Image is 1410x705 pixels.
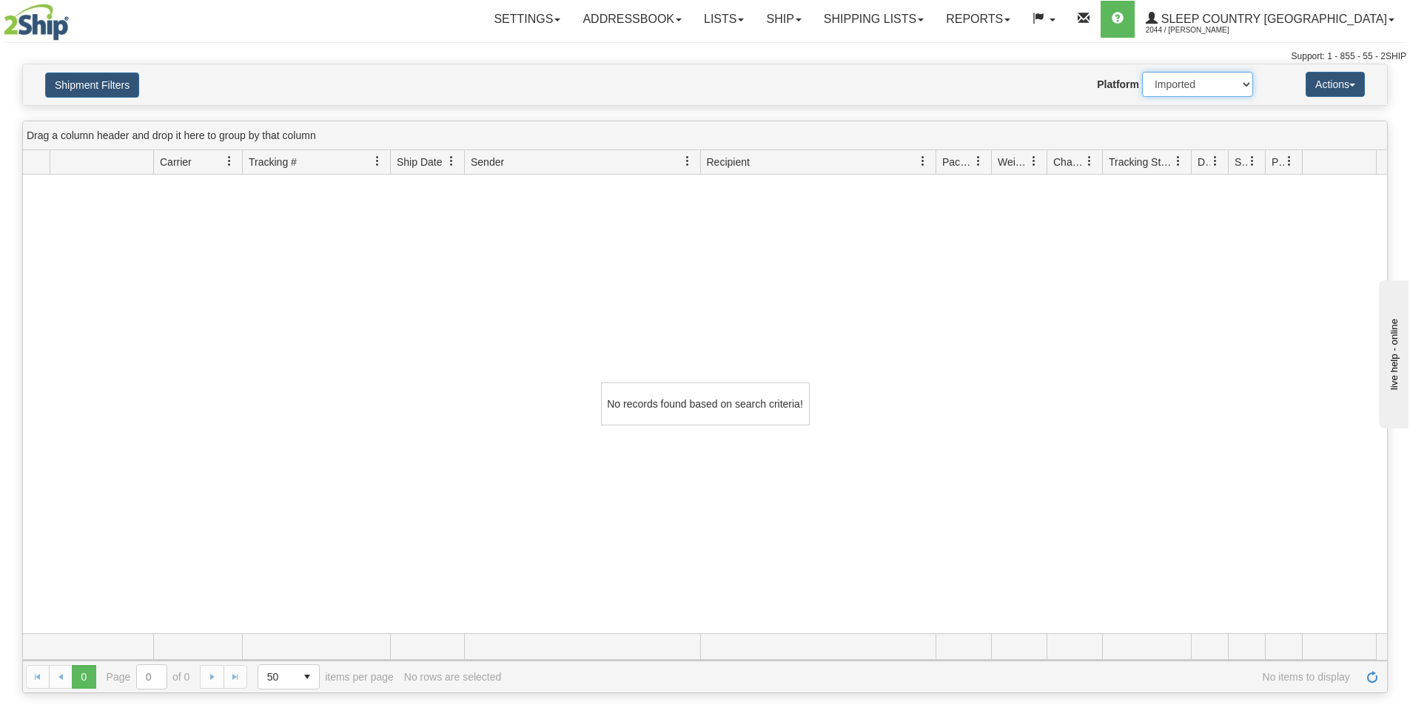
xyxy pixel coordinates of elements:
[1198,155,1210,169] span: Delivery Status
[571,1,693,38] a: Addressbook
[1077,149,1102,174] a: Charge filter column settings
[935,1,1021,38] a: Reports
[160,155,192,169] span: Carrier
[258,664,320,689] span: Page sizes drop down
[1235,155,1247,169] span: Shipment Issues
[107,664,190,689] span: Page of 0
[439,149,464,174] a: Ship Date filter column settings
[295,665,319,689] span: select
[1272,155,1284,169] span: Pickup Status
[1277,149,1302,174] a: Pickup Status filter column settings
[942,155,973,169] span: Packages
[72,665,95,689] span: Page 0
[1053,155,1084,169] span: Charge
[1376,277,1409,428] iframe: chat widget
[471,155,504,169] span: Sender
[966,149,991,174] a: Packages filter column settings
[601,382,810,425] div: No records found based on search criteria!
[1166,149,1191,174] a: Tracking Status filter column settings
[910,149,936,174] a: Recipient filter column settings
[249,155,297,169] span: Tracking #
[258,664,394,689] span: items per page
[1203,149,1228,174] a: Delivery Status filter column settings
[675,149,700,174] a: Sender filter column settings
[217,149,242,174] a: Carrier filter column settings
[45,72,139,98] button: Shipment Filters
[1360,665,1384,689] a: Refresh
[1135,1,1406,38] a: Sleep Country [GEOGRAPHIC_DATA] 2044 / [PERSON_NAME]
[707,155,750,169] span: Recipient
[397,155,442,169] span: Ship Date
[693,1,755,38] a: Lists
[404,671,502,683] div: No rows are selected
[998,155,1029,169] span: Weight
[813,1,935,38] a: Shipping lists
[23,121,1387,150] div: grid grouping header
[1021,149,1047,174] a: Weight filter column settings
[1097,77,1139,92] label: Platform
[365,149,390,174] a: Tracking # filter column settings
[1158,13,1387,25] span: Sleep Country [GEOGRAPHIC_DATA]
[1146,23,1257,38] span: 2044 / [PERSON_NAME]
[267,669,286,684] span: 50
[1109,155,1173,169] span: Tracking Status
[4,4,69,41] img: logo2044.jpg
[755,1,812,38] a: Ship
[511,671,1350,683] span: No items to display
[483,1,571,38] a: Settings
[11,13,137,24] div: live help - online
[4,50,1406,63] div: Support: 1 - 855 - 55 - 2SHIP
[1240,149,1265,174] a: Shipment Issues filter column settings
[1306,72,1365,97] button: Actions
